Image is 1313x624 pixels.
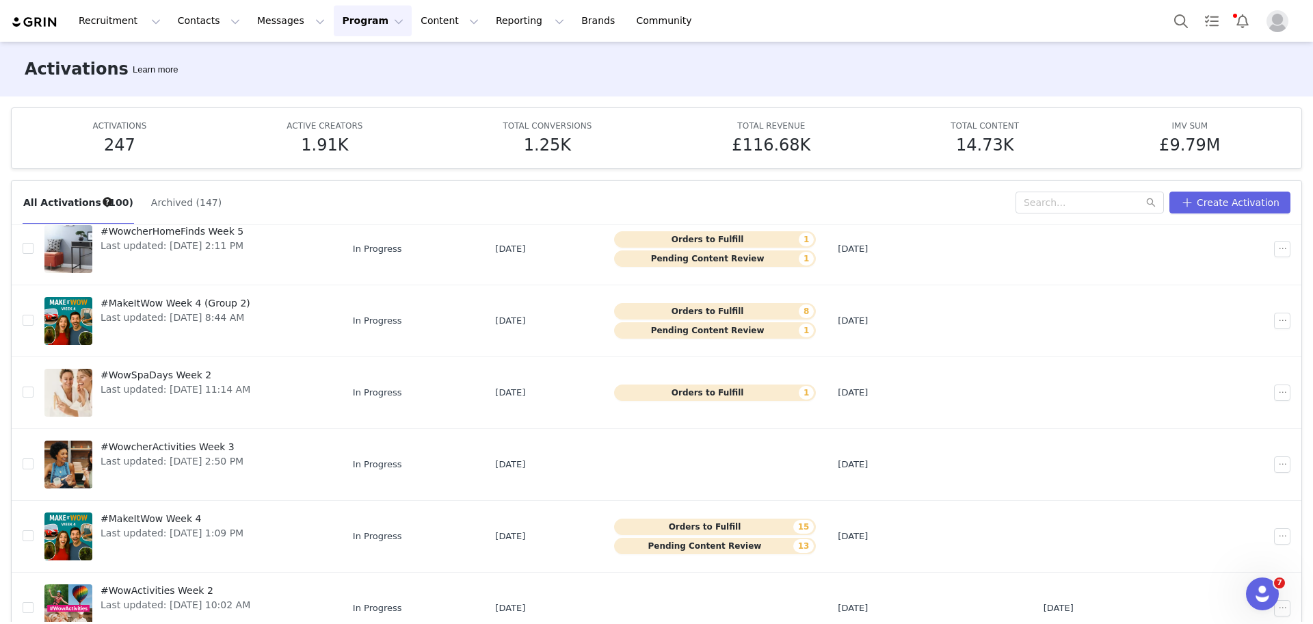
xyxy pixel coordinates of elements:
button: Archived (147) [150,192,222,213]
span: #MakeItWow Week 4 (Group 2) [101,296,250,311]
span: [DATE] [495,386,525,400]
span: #MakeItWow Week 4 [101,512,243,526]
span: Last updated: [DATE] 2:50 PM [101,454,243,469]
span: ACTIVE CREATORS [287,121,362,131]
span: TOTAL REVENUE [737,121,805,131]
button: Orders to Fulfill15 [614,519,816,535]
button: Pending Content Review1 [614,250,816,267]
img: grin logo [11,16,59,29]
span: [DATE] [838,386,868,400]
span: [DATE] [1044,601,1074,615]
button: Orders to Fulfill8 [614,303,816,320]
button: Notifications [1228,5,1258,36]
span: 7 [1274,577,1285,588]
span: ACTIVATIONS [92,121,146,131]
span: Last updated: [DATE] 2:11 PM [101,239,243,253]
button: Messages [249,5,333,36]
span: In Progress [353,530,402,543]
span: [DATE] [495,242,525,256]
span: [DATE] [838,242,868,256]
a: #WowcherActivities Week 3Last updated: [DATE] 2:50 PM [44,437,331,492]
span: Last updated: [DATE] 11:14 AM [101,382,250,397]
a: #WowSpaDays Week 2Last updated: [DATE] 11:14 AM [44,365,331,420]
span: Last updated: [DATE] 1:09 PM [101,526,243,541]
span: #WowSpaDays Week 2 [101,368,250,382]
span: In Progress [353,458,402,471]
a: Brands [573,5,627,36]
span: Last updated: [DATE] 8:44 AM [101,311,250,325]
span: IMV SUM [1171,121,1208,131]
button: Program [334,5,412,36]
button: Reporting [488,5,572,36]
a: #MakeItWow Week 4 (Group 2)Last updated: [DATE] 8:44 AM [44,294,331,348]
span: #WowcherHomeFinds Week 5 [101,224,243,239]
a: Tasks [1197,5,1227,36]
span: [DATE] [838,530,868,543]
h5: 14.73K [956,133,1013,157]
button: Orders to Fulfill1 [614,231,816,248]
span: In Progress [353,242,402,256]
button: Content [412,5,487,36]
iframe: Intercom live chat [1246,577,1279,610]
span: TOTAL CONTENT [951,121,1019,131]
a: #WowcherHomeFinds Week 5Last updated: [DATE] 2:11 PM [44,222,331,276]
span: [DATE] [838,458,868,471]
h5: 1.91K [301,133,348,157]
span: #WowActivities Week 2 [101,584,250,598]
span: [DATE] [495,458,525,471]
button: Pending Content Review1 [614,322,816,339]
span: In Progress [353,386,402,400]
span: Last updated: [DATE] 10:02 AM [101,598,250,612]
span: TOTAL CONVERSIONS [503,121,592,131]
span: [DATE] [495,601,525,615]
span: [DATE] [495,314,525,328]
button: All Activations (100) [23,192,134,213]
div: Tooltip anchor [101,196,114,208]
h3: Activations [25,57,129,81]
button: Create Activation [1169,192,1290,213]
button: Orders to Fulfill1 [614,385,816,401]
span: In Progress [353,601,402,615]
a: Community [628,5,706,36]
h5: £116.68K [732,133,810,157]
span: #WowcherActivities Week 3 [101,440,243,454]
img: placeholder-profile.jpg [1266,10,1288,32]
div: Tooltip anchor [130,63,181,77]
span: [DATE] [838,314,868,328]
span: [DATE] [838,601,868,615]
button: Profile [1258,10,1302,32]
h5: £9.79M [1159,133,1220,157]
input: Search... [1016,192,1164,213]
i: icon: search [1146,198,1156,207]
button: Search [1166,5,1196,36]
a: #MakeItWow Week 4Last updated: [DATE] 1:09 PM [44,509,331,564]
span: In Progress [353,314,402,328]
button: Recruitment [70,5,169,36]
button: Contacts [170,5,248,36]
span: [DATE] [495,530,525,543]
h5: 247 [104,133,135,157]
h5: 1.25K [524,133,571,157]
button: Pending Content Review13 [614,538,816,554]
